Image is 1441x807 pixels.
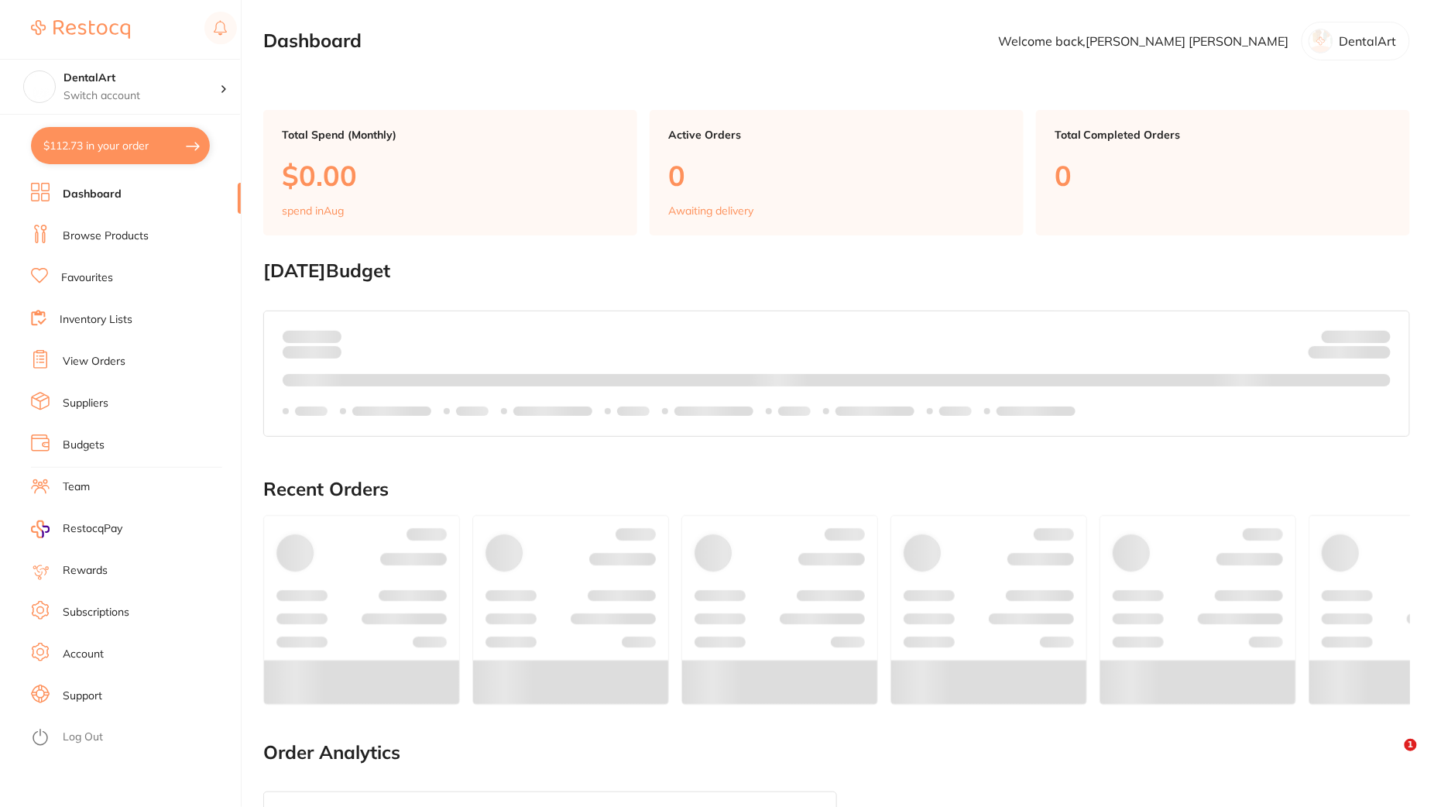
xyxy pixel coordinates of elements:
h4: DentalArt [63,70,220,86]
a: Account [63,647,104,662]
h2: Order Analytics [263,742,1410,764]
img: DentalArt [24,71,55,102]
button: $112.73 in your order [31,127,210,164]
a: Support [63,689,102,704]
strong: $NaN [1360,329,1391,343]
h2: Dashboard [263,30,362,52]
p: Labels [295,405,328,417]
p: spend in Aug [282,204,344,217]
p: Spent: [283,330,341,342]
a: Log Out [63,730,103,745]
a: Budgets [63,438,105,453]
p: Labels [939,405,972,417]
p: Welcome back, [PERSON_NAME] [PERSON_NAME] [998,34,1289,48]
a: Active Orders0Awaiting delivery [650,110,1024,235]
a: Total Spend (Monthly)$0.00spend inAug [263,110,637,235]
a: Rewards [63,563,108,579]
p: Awaiting delivery [668,204,753,217]
a: Inventory Lists [60,312,132,328]
h2: Recent Orders [263,479,1410,500]
img: RestocqPay [31,520,50,538]
img: Restocq Logo [31,20,130,39]
p: Labels extended [997,405,1076,417]
p: Labels [456,405,489,417]
strong: $0.00 [314,329,341,343]
span: 1 [1405,739,1417,751]
p: Switch account [63,88,220,104]
p: Labels extended [513,405,592,417]
p: Labels [778,405,811,417]
a: View Orders [63,354,125,369]
button: Log Out [31,726,236,750]
p: 0 [668,160,1005,191]
p: Remaining: [1309,343,1391,362]
p: DentalArt [1340,34,1397,48]
p: Total Spend (Monthly) [282,129,619,141]
a: Favourites [61,270,113,286]
strong: $0.00 [1364,349,1391,362]
p: Total Completed Orders [1055,129,1391,141]
p: Labels extended [835,405,914,417]
iframe: Intercom live chat [1373,739,1410,776]
p: Labels [617,405,650,417]
p: $0.00 [282,160,619,191]
p: Labels extended [674,405,753,417]
p: Active Orders [668,129,1005,141]
a: Subscriptions [63,605,129,620]
p: Budget: [1322,330,1391,342]
p: 0 [1055,160,1391,191]
a: Dashboard [63,187,122,202]
h2: [DATE] Budget [263,260,1410,282]
a: Browse Products [63,228,149,244]
a: Total Completed Orders0 [1036,110,1410,235]
a: RestocqPay [31,520,122,538]
a: Team [63,479,90,495]
a: Restocq Logo [31,12,130,47]
p: month [283,343,341,362]
a: Suppliers [63,396,108,411]
span: RestocqPay [63,521,122,537]
p: Labels extended [352,405,431,417]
